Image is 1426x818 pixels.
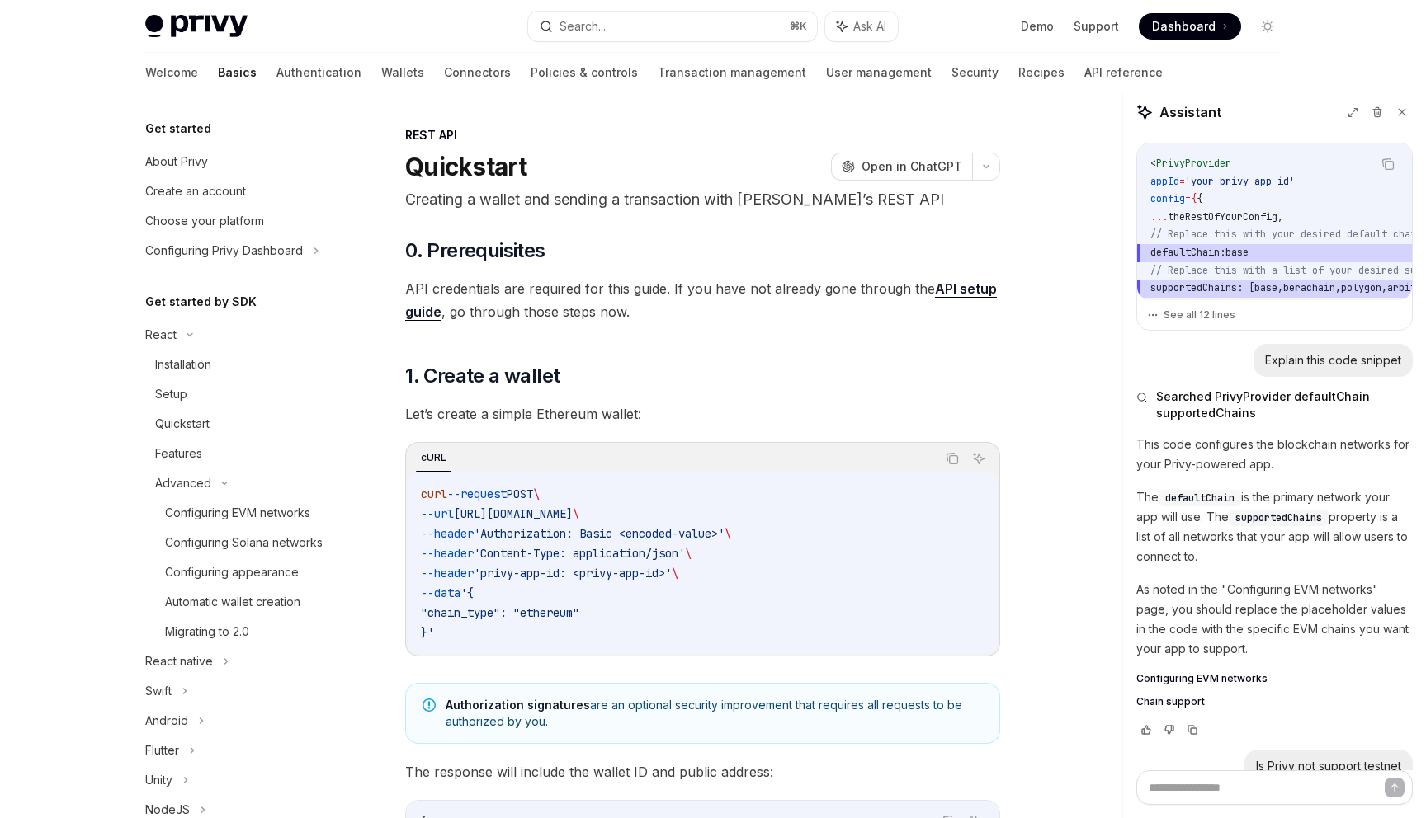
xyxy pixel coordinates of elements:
a: Configuring EVM networks [1136,672,1413,685]
div: REST API [405,127,1000,143]
div: Quickstart [155,414,210,434]
p: This code configures the blockchain networks for your Privy-powered app. [1136,435,1413,474]
span: Configuring EVM networks [1136,672,1268,685]
div: Search... [560,16,606,36]
a: Transaction management [658,53,806,92]
a: Chain support [1136,695,1413,708]
span: ⌘ K [790,20,807,33]
a: Dashboard [1139,13,1241,40]
span: 0. Prerequisites [405,237,545,264]
p: The is the primary network your app will use. The property is a list of all networks that your ap... [1136,487,1413,566]
a: Installation [132,350,343,379]
span: Chain support [1136,695,1205,708]
button: Send message [1385,778,1405,797]
span: \ [685,546,692,561]
button: See all 12 lines [1147,303,1402,327]
span: base [1225,246,1249,259]
p: Creating a wallet and sending a transaction with [PERSON_NAME]’s REST API [405,188,1000,211]
h5: Get started [145,119,211,139]
div: Setup [155,384,187,404]
span: Assistant [1159,102,1221,122]
div: Explain this code snippet [1265,352,1401,369]
span: POST [507,487,533,501]
a: Authentication [276,53,361,92]
span: theRestOfYourConfig [1168,210,1277,223]
div: Features [155,444,202,463]
button: Open in ChatGPT [831,153,972,181]
div: React native [145,651,213,671]
div: cURL [416,448,451,468]
span: --header [421,566,474,581]
span: : [ [1237,281,1254,294]
h5: Get started by SDK [145,292,257,312]
a: Configuring EVM networks [132,498,343,528]
span: 1. Create a wallet [405,363,560,389]
button: Copy the contents from the code block [1377,153,1399,175]
span: API credentials are required for this guide. If you have not already gone through the , go throug... [405,277,1000,323]
a: Authorization signatures [446,698,590,712]
div: About Privy [145,152,208,172]
span: Open in ChatGPT [862,158,962,175]
svg: Note [423,698,436,712]
div: React [145,325,177,345]
span: } [1156,299,1162,313]
span: , [1277,281,1283,294]
span: --data [421,585,460,600]
a: Policies & controls [531,53,638,92]
a: Welcome [145,53,198,92]
span: base [1254,281,1277,294]
span: = [1185,192,1191,205]
span: curl [421,487,447,501]
span: 'your-privy-app-id' [1185,175,1295,188]
a: Security [951,53,999,92]
a: Choose your platform [132,206,343,236]
button: Searched PrivyProvider defaultChain supportedChains [1136,388,1413,421]
div: Unity [145,770,172,790]
span: defaultChain [1165,491,1235,505]
span: \ [672,566,678,581]
span: supportedChains [1150,281,1237,294]
div: Advanced [155,473,211,493]
a: Quickstart [132,409,343,439]
a: Connectors [444,53,511,92]
span: defaultChain: [1150,246,1225,259]
span: < [1150,157,1156,170]
a: User management [826,53,932,92]
a: Setup [132,379,343,409]
span: 'Authorization: Basic <encoded-value>' [474,526,725,541]
span: // Replace this with your desired default chain [1150,228,1422,241]
span: { [1197,192,1202,205]
span: \ [533,487,540,501]
span: 'privy-app-id: <privy-app-id>' [474,566,672,581]
span: , [1335,281,1341,294]
h1: Quickstart [405,152,527,181]
span: berachain [1283,281,1335,294]
div: Installation [155,355,211,374]
span: supportedChains [1235,511,1322,524]
a: Demo [1021,18,1054,35]
span: \ [725,526,731,541]
div: Swift [145,681,172,701]
span: are an optional security improvement that requires all requests to be authorized by you. [446,697,983,730]
div: Create an account [145,181,246,201]
span: appId [1150,175,1179,188]
a: Features [132,439,343,468]
p: As noted in the "Configuring EVM networks" page, you should replace the placeholder values in the... [1136,580,1413,659]
div: Is Privy not support testnet [1256,758,1401,774]
span: Searched PrivyProvider defaultChain supportedChains [1156,388,1413,421]
span: --url [421,506,454,521]
div: Configuring appearance [165,562,299,582]
a: API reference [1084,53,1163,92]
a: About Privy [132,147,343,176]
span: --header [421,526,474,541]
div: Flutter [145,740,179,760]
span: Ask AI [853,18,886,35]
span: PrivyProvider [1156,157,1231,170]
span: polygon [1341,281,1381,294]
span: config [1150,192,1185,205]
div: Automatic wallet creation [165,592,300,612]
span: [URL][DOMAIN_NAME] [454,506,573,521]
a: Configuring appearance [132,557,343,587]
span: ... [1150,210,1168,223]
a: Migrating to 2.0 [132,617,343,646]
